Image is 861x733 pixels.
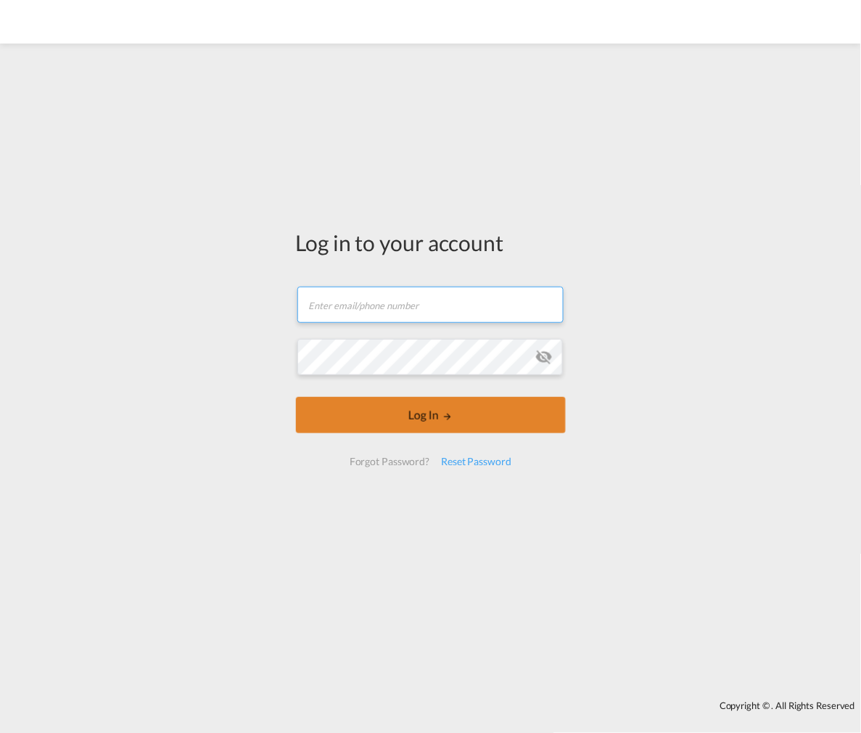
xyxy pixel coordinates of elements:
[435,449,517,475] div: Reset Password
[344,449,435,475] div: Forgot Password?
[296,227,566,258] div: Log in to your account
[535,348,553,366] md-icon: icon-eye-off
[297,287,564,323] input: Enter email/phone number
[296,397,566,433] button: LOGIN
